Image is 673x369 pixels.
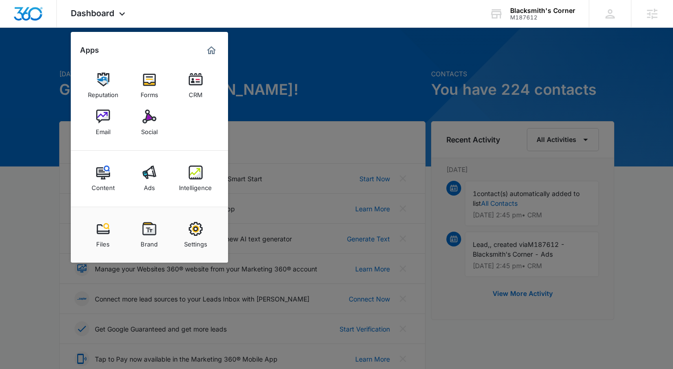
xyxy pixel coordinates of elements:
[86,68,121,103] a: Reputation
[179,179,212,191] div: Intelligence
[86,105,121,140] a: Email
[71,8,114,18] span: Dashboard
[88,86,118,98] div: Reputation
[510,14,575,21] div: account id
[96,236,110,248] div: Files
[178,217,213,252] a: Settings
[178,161,213,196] a: Intelligence
[141,86,158,98] div: Forms
[86,161,121,196] a: Content
[92,179,115,191] div: Content
[86,217,121,252] a: Files
[132,161,167,196] a: Ads
[189,86,203,98] div: CRM
[96,123,111,135] div: Email
[184,236,207,248] div: Settings
[132,68,167,103] a: Forms
[141,236,158,248] div: Brand
[132,105,167,140] a: Social
[510,7,575,14] div: account name
[80,46,99,55] h2: Apps
[178,68,213,103] a: CRM
[132,217,167,252] a: Brand
[144,179,155,191] div: Ads
[204,43,219,58] a: Marketing 360® Dashboard
[141,123,158,135] div: Social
